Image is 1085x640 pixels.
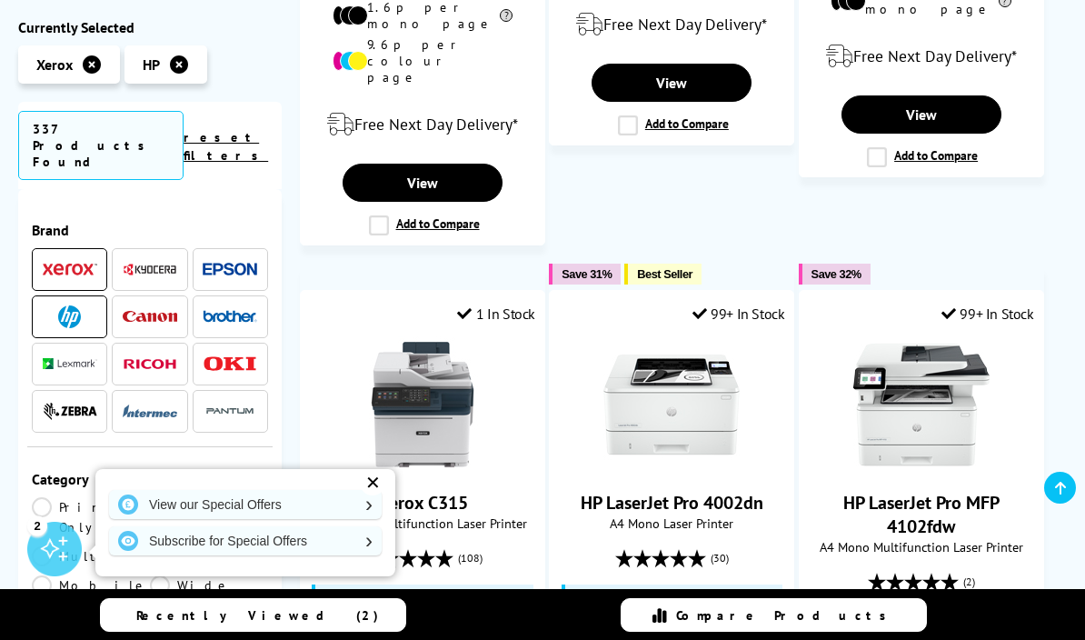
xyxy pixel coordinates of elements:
[136,607,379,624] span: Recently Viewed (2)
[809,538,1034,555] span: A4 Mono Multifunction Laser Printer
[592,64,752,102] a: View
[123,311,177,323] img: Canon
[676,607,896,624] span: Compare Products
[310,515,535,532] span: A4 Colour Multifunction Laser Printer
[549,264,621,285] button: Save 31%
[203,356,257,372] img: OKI
[624,264,702,285] button: Best Seller
[18,111,184,180] span: 337 Products Found
[711,541,729,575] span: (30)
[143,55,160,74] span: HP
[32,575,150,615] a: Mobile
[58,305,81,328] img: HP
[354,458,491,476] a: Xerox C315
[32,497,150,537] a: Print Only
[841,95,1001,134] a: View
[109,490,382,519] a: View our Special Offers
[559,515,784,532] span: A4 Mono Laser Printer
[603,458,740,476] a: HP LaserJet Pro 4002dn
[811,267,861,281] span: Save 32%
[963,565,975,599] span: (2)
[457,305,535,323] div: 1 In Stock
[43,359,97,370] img: Lexmark
[43,403,97,421] img: Zebra
[184,129,268,164] a: reset filters
[18,18,282,36] div: Currently Selected
[343,164,503,202] a: View
[43,258,97,281] a: Xerox
[123,258,177,281] a: Kyocera
[203,310,257,323] img: Brother
[809,31,1034,82] div: modal_delivery
[203,401,257,423] img: Pantum
[562,267,612,281] span: Save 31%
[369,215,480,235] label: Add to Compare
[692,305,785,323] div: 99+ In Stock
[32,470,268,488] div: Category
[853,458,990,476] a: HP LaserJet Pro MFP 4102fdw
[621,598,926,632] a: Compare Products
[203,305,257,328] a: Brother
[32,221,268,239] div: Brand
[603,336,740,473] img: HP LaserJet Pro 4002dn
[123,263,177,276] img: Kyocera
[100,598,405,632] a: Recently Viewed (2)
[123,400,177,423] a: Intermec
[203,353,257,375] a: OKI
[618,115,729,135] label: Add to Compare
[310,99,535,150] div: modal_delivery
[43,353,97,375] a: Lexmark
[109,526,382,555] a: Subscribe for Special Offers
[941,305,1034,323] div: 99+ In Stock
[123,305,177,328] a: Canon
[203,263,257,276] img: Epson
[36,55,73,74] span: Xerox
[333,36,513,85] li: 9.6p per colour page
[354,336,491,473] img: Xerox C315
[43,264,97,276] img: Xerox
[843,491,1000,538] a: HP LaserJet Pro MFP 4102fdw
[203,400,257,423] a: Pantum
[123,353,177,375] a: Ricoh
[458,541,483,575] span: (108)
[867,147,978,167] label: Add to Compare
[581,491,763,515] a: HP LaserJet Pro 4002dn
[378,491,468,515] a: Xerox C315
[799,264,871,285] button: Save 32%
[43,305,97,328] a: HP
[853,336,990,473] img: HP LaserJet Pro MFP 4102fdw
[43,400,97,423] a: Zebra
[27,515,47,535] div: 2
[123,405,177,418] img: Intermec
[203,258,257,281] a: Epson
[123,359,177,369] img: Ricoh
[360,470,385,495] div: ✕
[637,267,692,281] span: Best Seller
